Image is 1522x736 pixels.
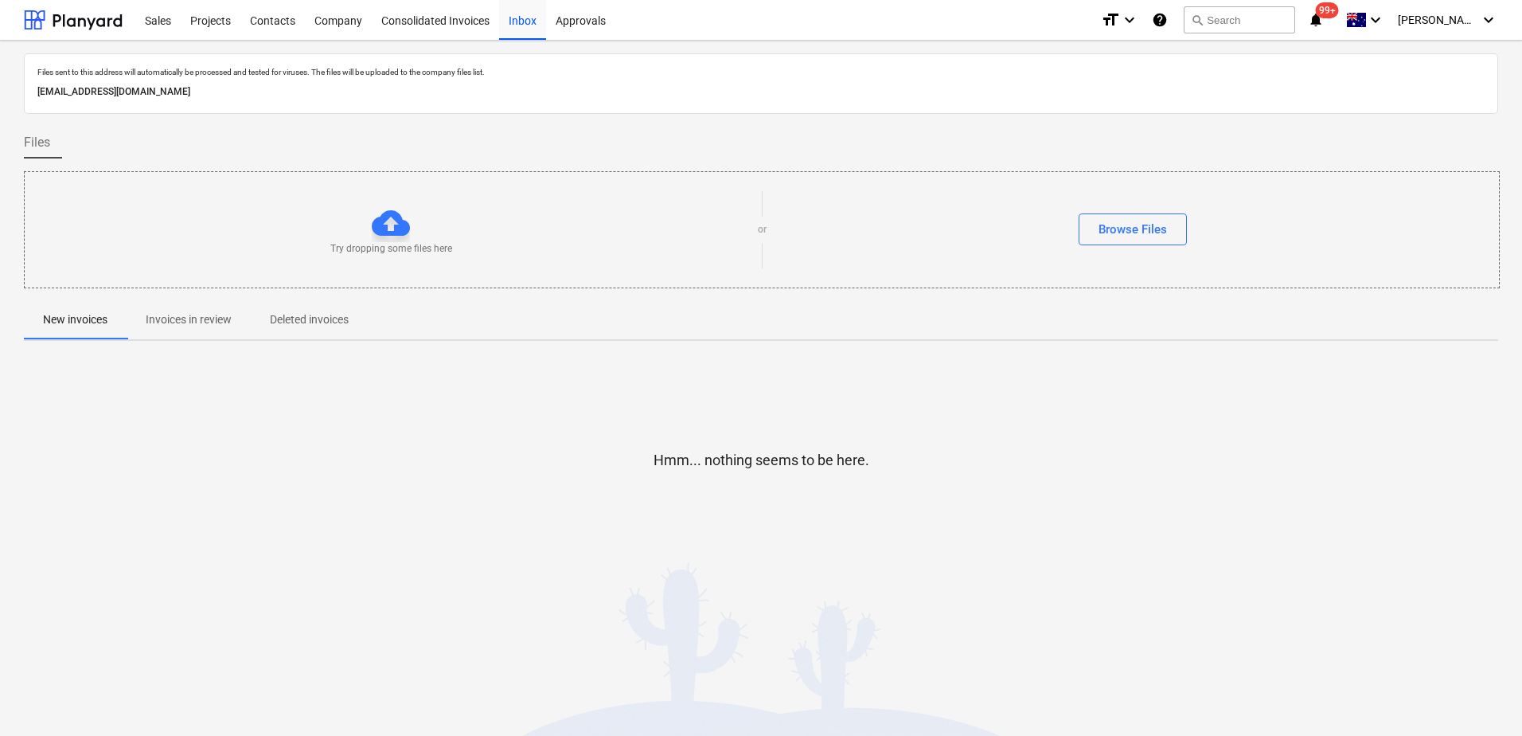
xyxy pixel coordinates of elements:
[1120,10,1139,29] i: keyboard_arrow_down
[24,133,50,152] span: Files
[37,67,1485,77] p: Files sent to this address will automatically be processed and tested for viruses. The files will...
[1184,6,1295,33] button: Search
[1308,10,1324,29] i: notifications
[1442,660,1522,736] iframe: Chat Widget
[1191,14,1204,26] span: search
[758,223,767,237] p: or
[1316,2,1339,18] span: 99+
[146,311,232,328] p: Invoices in review
[1479,10,1498,29] i: keyboard_arrow_down
[37,84,1485,100] p: [EMAIL_ADDRESS][DOMAIN_NAME]
[1101,10,1120,29] i: format_size
[43,311,107,328] p: New invoices
[330,242,452,256] p: Try dropping some files here
[24,171,1500,288] div: Try dropping some files hereorBrowse Files
[270,311,349,328] p: Deleted invoices
[1099,219,1167,240] div: Browse Files
[1152,10,1168,29] i: Knowledge base
[1398,14,1477,26] span: [PERSON_NAME]
[654,451,869,470] p: Hmm... nothing seems to be here.
[1366,10,1385,29] i: keyboard_arrow_down
[1079,213,1187,245] button: Browse Files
